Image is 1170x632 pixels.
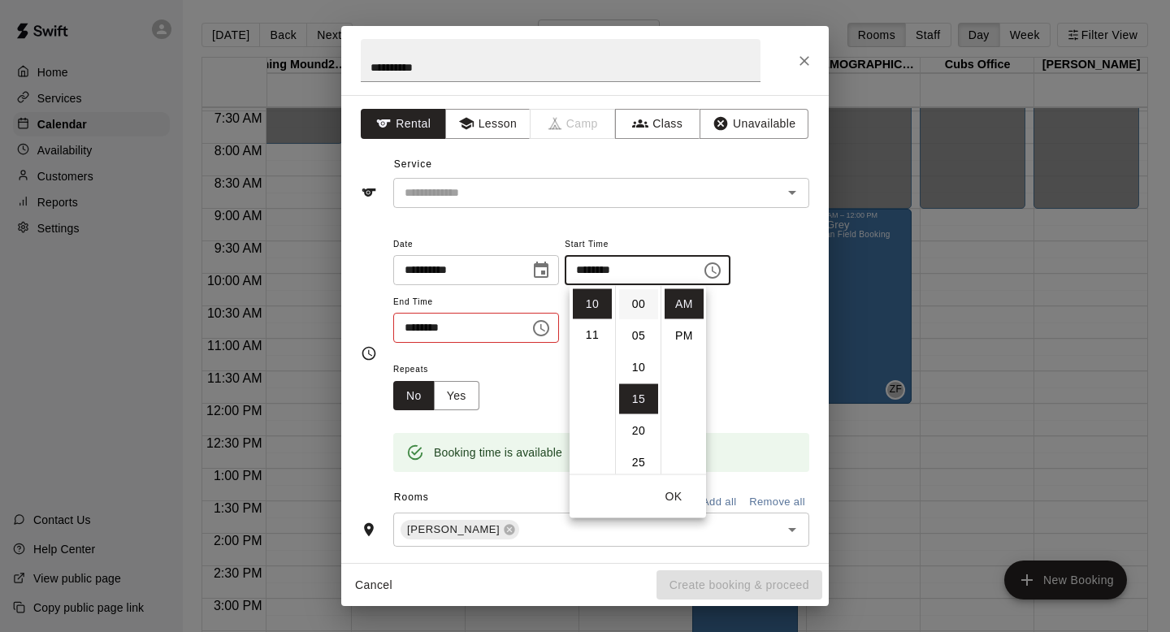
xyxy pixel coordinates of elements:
button: Choose date, selected date is Oct 19, 2025 [525,254,557,287]
li: 11 hours [573,321,612,351]
ul: Select hours [570,286,615,474]
li: 20 minutes [619,416,658,446]
button: Cancel [348,570,400,600]
button: Rental [361,109,446,139]
ul: Select minutes [615,286,661,474]
span: Rooms [394,491,429,503]
span: Date [393,234,559,256]
button: Remove all [745,490,809,515]
button: Lesson [445,109,531,139]
li: 10 hours [573,289,612,319]
svg: Rooms [361,522,377,538]
span: Service [394,158,432,170]
div: outlined button group [393,381,479,411]
button: Open [781,181,804,204]
li: 10 minutes [619,353,658,383]
span: Notes [394,560,809,586]
div: [PERSON_NAME] [401,520,519,539]
li: PM [665,321,704,351]
li: 25 minutes [619,448,658,478]
button: Class [615,109,700,139]
li: 0 minutes [619,289,658,319]
li: 5 minutes [619,321,658,351]
button: Yes [434,381,479,411]
button: OK [648,482,700,512]
button: Unavailable [700,109,808,139]
li: AM [665,289,704,319]
span: Start Time [565,234,730,256]
div: Booking time is available [434,438,562,467]
button: Choose time, selected time is 10:15 AM [696,254,729,287]
li: 15 minutes [619,384,658,414]
button: Close [790,46,819,76]
span: Repeats [393,359,492,381]
span: Camps can only be created in the Services page [531,109,616,139]
span: End Time [393,292,559,314]
button: No [393,381,435,411]
button: Choose time, selected time is 9:45 AM [525,312,557,344]
button: Open [781,518,804,541]
svg: Service [361,184,377,201]
span: [PERSON_NAME] [401,522,506,538]
ul: Select meridiem [661,286,706,474]
button: Add all [693,490,745,515]
svg: Timing [361,345,377,361]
